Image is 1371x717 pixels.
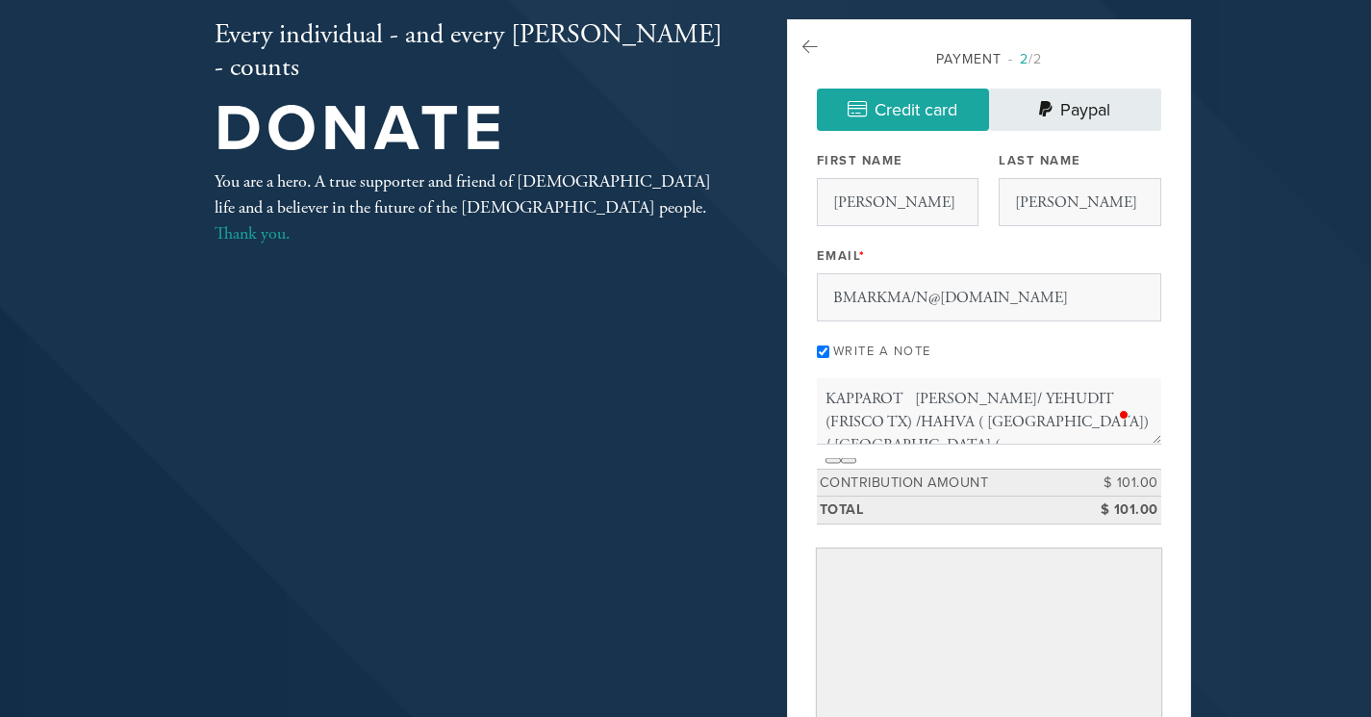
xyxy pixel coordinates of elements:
label: Write a note [833,344,931,359]
a: Thank you. [215,222,290,244]
div: Payment [817,49,1161,69]
div: You are a hero. A true supporter and friend of [DEMOGRAPHIC_DATA] life and a believer in the futu... [215,168,724,246]
td: Total [817,497,1075,525]
a: Credit card [817,89,989,131]
td: $ 101.00 [1075,469,1161,497]
h2: Every individual - and every [PERSON_NAME] - counts [215,19,724,84]
span: /2 [1008,51,1042,67]
td: Contribution Amount [817,469,1075,497]
label: First Name [817,152,903,169]
label: Email [817,247,866,265]
textarea: To enrich screen reader interactions, please activate Accessibility in Grammarly extension settings [817,378,1161,444]
a: Paypal [989,89,1161,131]
label: Last Name [999,152,1081,169]
span: 2 [1020,51,1028,67]
span: This field is required. [859,248,866,264]
h1: Donate [215,98,724,161]
td: $ 101.00 [1075,497,1161,525]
